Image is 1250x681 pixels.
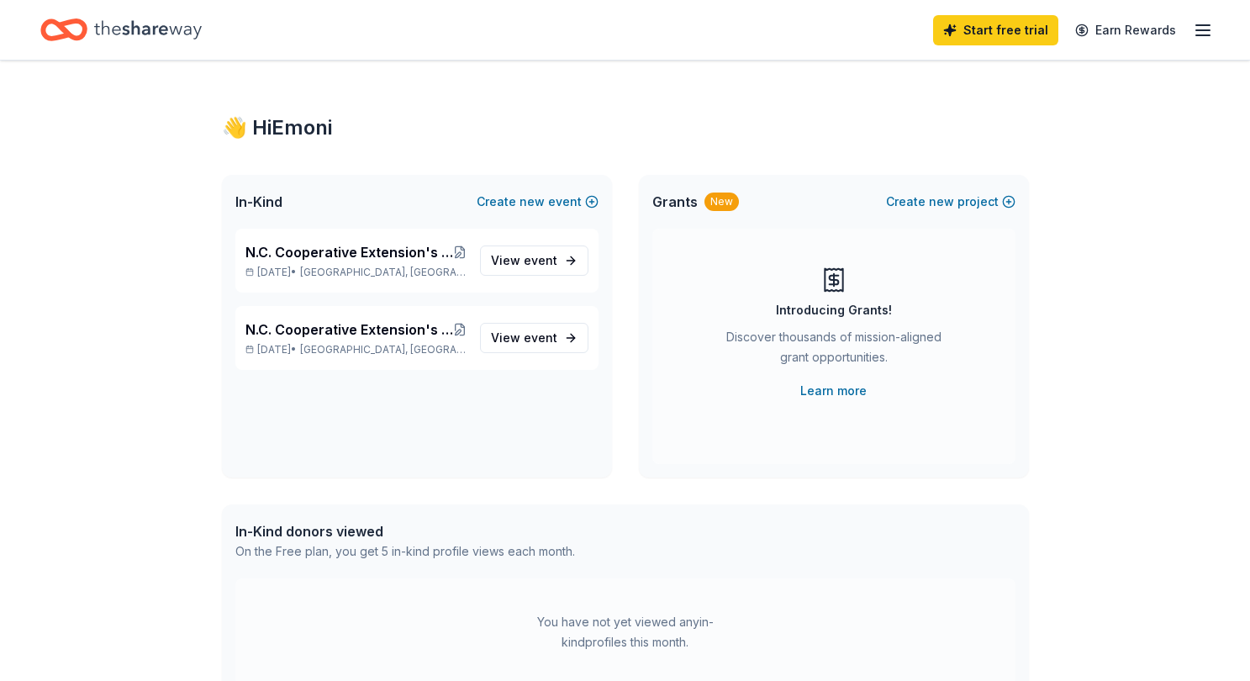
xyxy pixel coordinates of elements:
a: Start free trial [933,15,1058,45]
div: In-Kind donors viewed [235,521,575,541]
a: Learn more [800,381,867,401]
a: Home [40,10,202,50]
div: Discover thousands of mission-aligned grant opportunities. [720,327,948,374]
div: 👋 Hi Emoni [222,114,1029,141]
button: Createnewevent [477,192,599,212]
span: [GEOGRAPHIC_DATA], [GEOGRAPHIC_DATA] [300,343,466,356]
div: On the Free plan, you get 5 in-kind profile views each month. [235,541,575,562]
button: Createnewproject [886,192,1015,212]
p: [DATE] • [245,343,467,356]
span: View [491,251,557,271]
span: In-Kind [235,192,282,212]
span: Grants [652,192,698,212]
div: Introducing Grants! [776,300,892,320]
div: You have not yet viewed any in-kind profiles this month. [520,612,730,652]
span: new [929,192,954,212]
span: event [524,330,557,345]
span: View [491,328,557,348]
p: [DATE] • [245,266,467,279]
span: N.C. Cooperative Extension's Administrative Professional Association State Conference [245,319,453,340]
a: View event [480,323,588,353]
div: New [704,193,739,211]
a: Earn Rewards [1065,15,1186,45]
span: [GEOGRAPHIC_DATA], [GEOGRAPHIC_DATA] [300,266,466,279]
span: new [520,192,545,212]
span: event [524,253,557,267]
span: N.C. Cooperative Extension's Administrative Professional Association State Conference [245,242,453,262]
a: View event [480,245,588,276]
